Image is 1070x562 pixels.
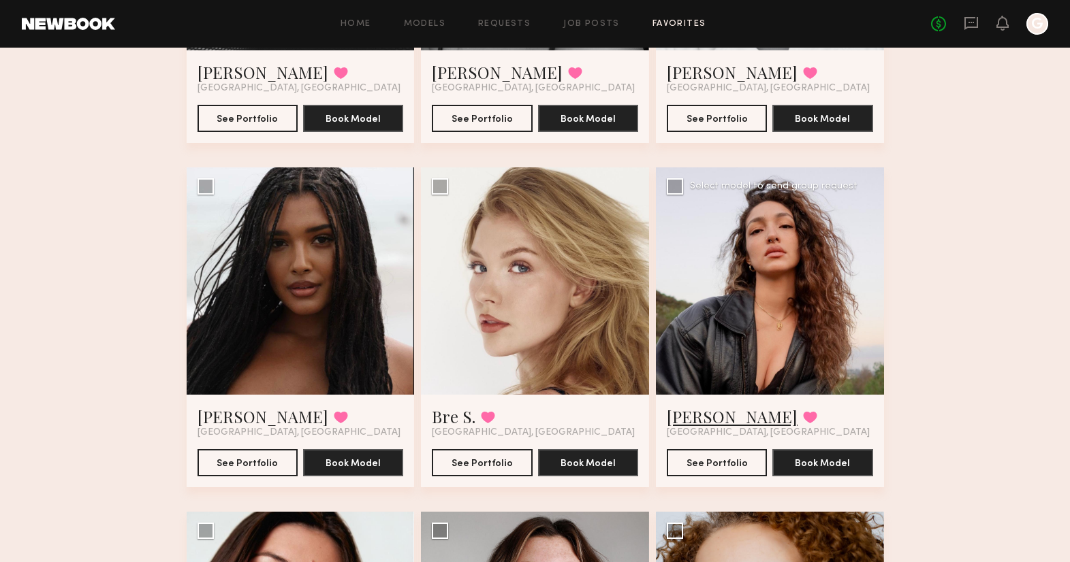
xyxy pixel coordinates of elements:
[538,449,638,476] button: Book Model
[198,105,298,132] button: See Portfolio
[198,406,328,427] a: [PERSON_NAME]
[667,406,798,427] a: [PERSON_NAME]
[198,83,400,94] span: [GEOGRAPHIC_DATA], [GEOGRAPHIC_DATA]
[538,112,638,124] a: Book Model
[432,406,475,427] a: Bre S.
[667,449,767,476] button: See Portfolio
[432,105,532,132] button: See Portfolio
[538,105,638,132] button: Book Model
[404,20,445,29] a: Models
[432,61,563,83] a: [PERSON_NAME]
[667,61,798,83] a: [PERSON_NAME]
[478,20,531,29] a: Requests
[563,20,620,29] a: Job Posts
[303,449,403,476] button: Book Model
[652,20,706,29] a: Favorites
[198,427,400,438] span: [GEOGRAPHIC_DATA], [GEOGRAPHIC_DATA]
[667,105,767,132] button: See Portfolio
[772,105,872,132] button: Book Model
[303,105,403,132] button: Book Model
[198,61,328,83] a: [PERSON_NAME]
[667,83,870,94] span: [GEOGRAPHIC_DATA], [GEOGRAPHIC_DATA]
[432,427,635,438] span: [GEOGRAPHIC_DATA], [GEOGRAPHIC_DATA]
[772,457,872,468] a: Book Model
[1026,13,1048,35] a: G
[432,449,532,476] button: See Portfolio
[341,20,371,29] a: Home
[772,112,872,124] a: Book Model
[303,112,403,124] a: Book Model
[198,449,298,476] button: See Portfolio
[772,449,872,476] button: Book Model
[432,83,635,94] span: [GEOGRAPHIC_DATA], [GEOGRAPHIC_DATA]
[303,457,403,468] a: Book Model
[667,427,870,438] span: [GEOGRAPHIC_DATA], [GEOGRAPHIC_DATA]
[690,182,857,191] div: Select model to send group request
[538,457,638,468] a: Book Model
